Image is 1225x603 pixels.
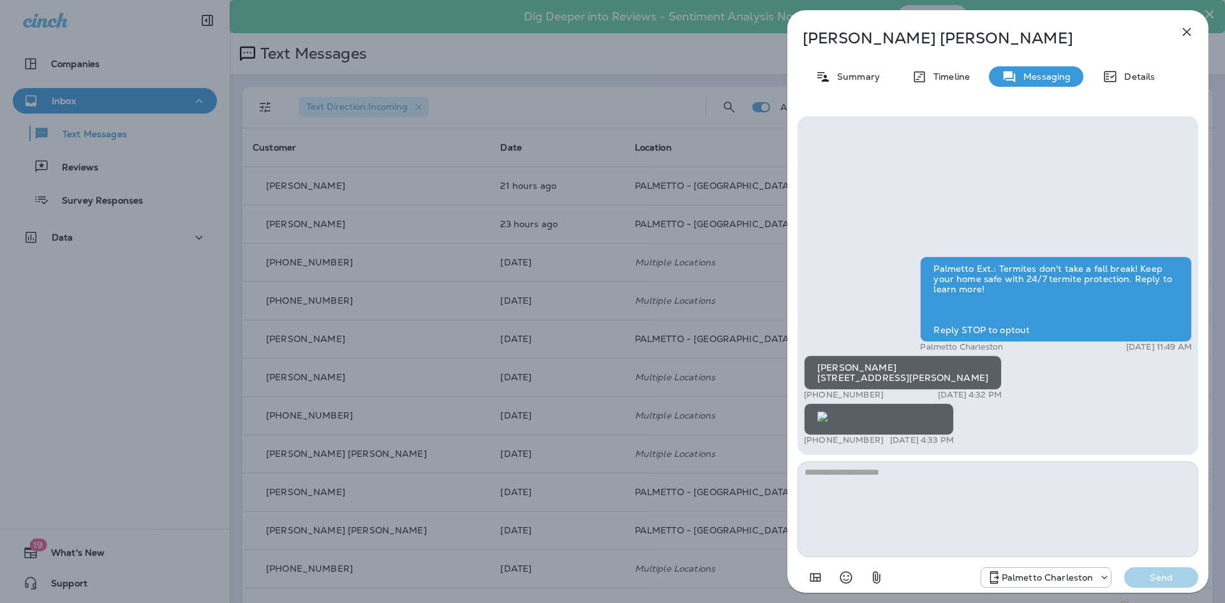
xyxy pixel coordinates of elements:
[920,342,1003,352] p: Palmetto Charleston
[804,435,884,445] p: [PHONE_NUMBER]
[804,355,1002,390] div: [PERSON_NAME] [STREET_ADDRESS][PERSON_NAME]
[890,435,954,445] p: [DATE] 4:33 PM
[1118,71,1155,82] p: Details
[833,565,859,590] button: Select an emoji
[804,390,884,400] p: [PHONE_NUMBER]
[803,565,828,590] button: Add in a premade template
[920,257,1192,342] div: Palmetto Ext.: Termites don't take a fall break! Keep your home safe with 24/7 termite protection...
[1126,342,1192,352] p: [DATE] 11:49 AM
[1002,572,1094,583] p: Palmetto Charleston
[981,570,1111,585] div: +1 (843) 277-8322
[1017,71,1071,82] p: Messaging
[803,29,1151,47] p: [PERSON_NAME] [PERSON_NAME]
[938,390,1002,400] p: [DATE] 4:32 PM
[927,71,970,82] p: Timeline
[817,412,828,422] img: twilio-download
[831,71,880,82] p: Summary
